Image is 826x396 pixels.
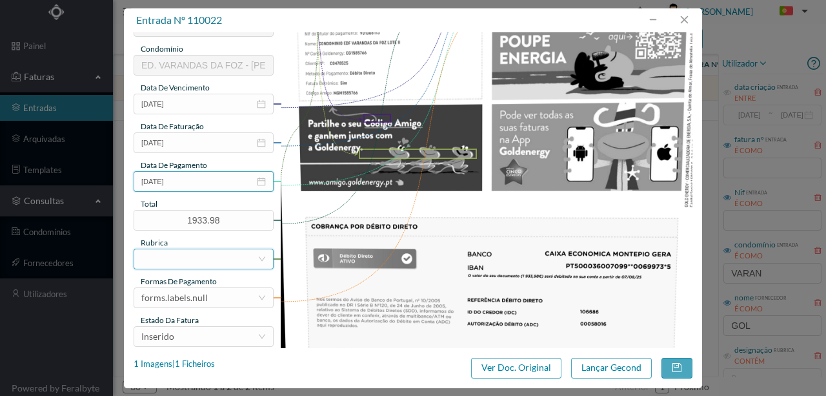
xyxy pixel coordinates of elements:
[258,255,266,263] i: icon: down
[141,327,174,346] div: Inserido
[769,1,813,22] button: PT
[141,121,204,131] span: data de faturação
[141,276,217,286] span: Formas de Pagamento
[258,294,266,302] i: icon: down
[141,44,183,54] span: condomínio
[257,177,266,186] i: icon: calendar
[141,199,157,209] span: total
[258,333,266,340] i: icon: down
[141,288,208,307] div: forms.labels.null
[141,160,207,170] span: data de pagamento
[141,315,199,325] span: estado da fatura
[571,358,652,379] button: Lançar Gecond
[134,358,215,371] div: 1 Imagens | 1 Ficheiros
[257,138,266,147] i: icon: calendar
[136,14,222,26] span: entrada nº 110022
[141,238,168,247] span: rubrica
[257,99,266,109] i: icon: calendar
[471,358,561,379] button: Ver Doc. Original
[141,83,210,92] span: data de vencimento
